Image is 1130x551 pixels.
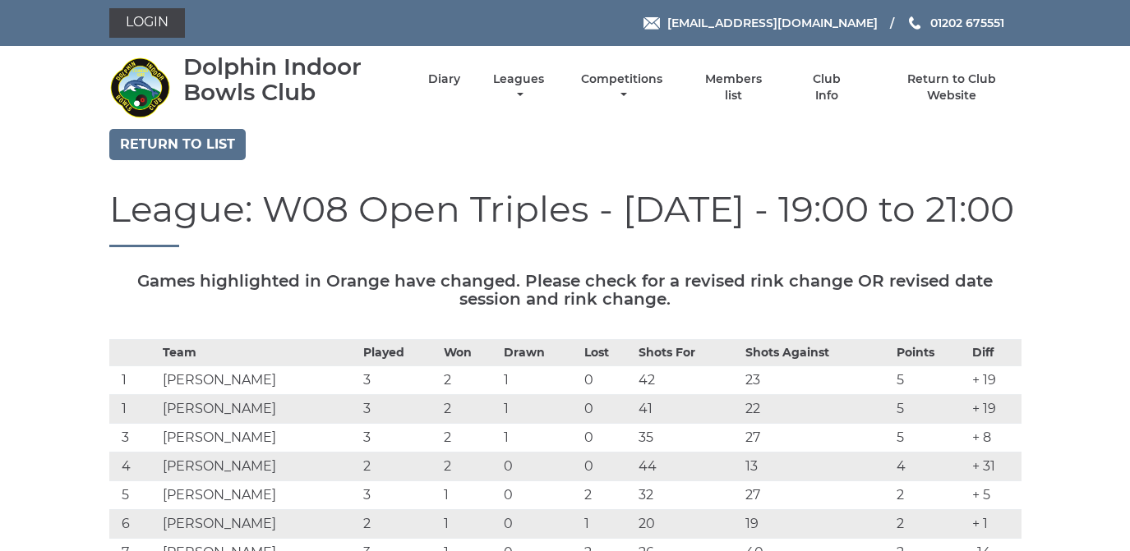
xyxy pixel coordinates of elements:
th: Diff [968,340,1021,366]
td: 27 [741,424,892,452]
td: 4 [892,452,968,481]
td: 4 [109,452,159,481]
td: 3 [359,366,440,395]
td: 20 [634,510,741,539]
td: 0 [500,452,581,481]
img: Email [643,17,660,30]
td: 0 [580,395,634,424]
td: 35 [634,424,741,452]
td: 2 [359,452,440,481]
td: 3 [359,424,440,452]
td: 3 [359,395,440,424]
td: 5 [109,481,159,510]
a: Phone us 01202 675551 [906,14,1004,32]
td: 3 [359,481,440,510]
td: 2 [892,510,968,539]
td: 0 [500,510,581,539]
a: Club Info [800,71,854,103]
td: [PERSON_NAME] [159,424,358,452]
a: Competitions [578,71,667,103]
th: Team [159,340,358,366]
img: Phone us [909,16,920,30]
th: Drawn [500,340,581,366]
td: 5 [892,395,968,424]
td: 5 [892,366,968,395]
td: 22 [741,395,892,424]
td: 6 [109,510,159,539]
td: 32 [634,481,741,510]
td: 0 [500,481,581,510]
td: + 5 [968,481,1021,510]
td: 2 [440,424,499,452]
td: + 8 [968,424,1021,452]
div: Dolphin Indoor Bowls Club [183,54,399,105]
a: Email [EMAIL_ADDRESS][DOMAIN_NAME] [643,14,878,32]
td: 1 [580,510,634,539]
td: 1 [440,510,499,539]
td: 44 [634,452,741,481]
td: 13 [741,452,892,481]
td: + 19 [968,395,1021,424]
td: + 1 [968,510,1021,539]
td: 27 [741,481,892,510]
th: Played [359,340,440,366]
td: 42 [634,366,741,395]
td: [PERSON_NAME] [159,481,358,510]
td: 1 [109,366,159,395]
h5: Games highlighted in Orange have changed. Please check for a revised rink change OR revised date ... [109,272,1022,308]
a: Return to Club Website [882,71,1021,103]
td: 5 [892,424,968,452]
span: 01202 675551 [930,16,1004,30]
th: Won [440,340,499,366]
span: [EMAIL_ADDRESS][DOMAIN_NAME] [667,16,878,30]
td: + 19 [968,366,1021,395]
td: 2 [892,481,968,510]
td: 1 [500,424,581,452]
td: 2 [359,510,440,539]
td: 2 [580,481,634,510]
td: 23 [741,366,892,395]
td: 2 [440,452,499,481]
td: 1 [440,481,499,510]
td: 2 [440,366,499,395]
h1: League: W08 Open Triples - [DATE] - 19:00 to 21:00 [109,189,1022,247]
td: 3 [109,424,159,452]
td: 1 [500,395,581,424]
td: [PERSON_NAME] [159,366,358,395]
td: 0 [580,452,634,481]
a: Login [109,8,185,38]
td: + 31 [968,452,1021,481]
td: 41 [634,395,741,424]
td: 0 [580,366,634,395]
td: [PERSON_NAME] [159,395,358,424]
th: Shots For [634,340,741,366]
td: [PERSON_NAME] [159,510,358,539]
td: 2 [440,395,499,424]
td: [PERSON_NAME] [159,452,358,481]
a: Leagues [489,71,548,103]
td: 19 [741,510,892,539]
a: Return to list [109,129,246,160]
a: Diary [428,71,460,87]
img: Dolphin Indoor Bowls Club [109,57,171,118]
a: Members list [695,71,771,103]
td: 0 [580,424,634,452]
th: Lost [580,340,634,366]
th: Points [892,340,968,366]
td: 1 [109,395,159,424]
th: Shots Against [741,340,892,366]
td: 1 [500,366,581,395]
